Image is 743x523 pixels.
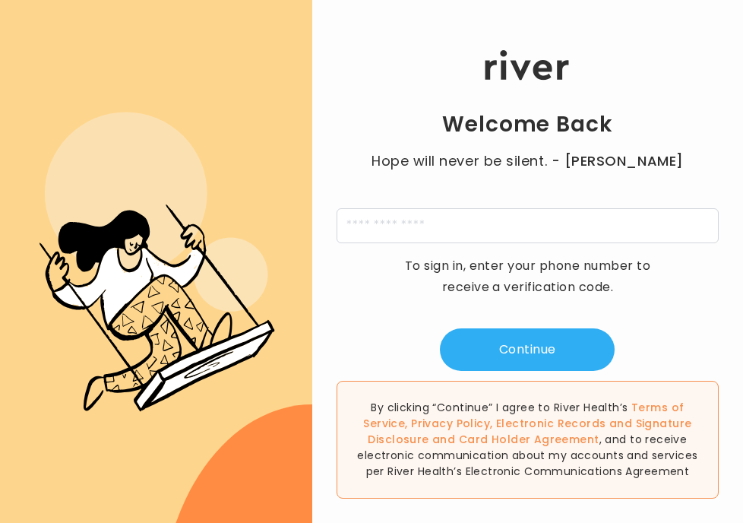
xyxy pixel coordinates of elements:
[411,416,490,431] a: Privacy Policy
[459,432,599,447] a: Card Holder Agreement
[363,400,684,431] a: Terms of Service
[394,255,660,298] p: To sign in, enter your phone number to receive a verification code.
[337,381,719,499] div: By clicking “Continue” I agree to River Health’s
[442,111,612,138] h1: Welcome Back
[363,400,691,447] span: , , and
[368,416,691,447] a: Electronic Records and Signature Disclosure
[552,151,684,172] span: - [PERSON_NAME]
[440,328,615,371] button: Continue
[337,151,719,172] p: Hope will never be silent.
[357,432,697,479] span: , and to receive electronic communication about my accounts and services per River Health’s Elect...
